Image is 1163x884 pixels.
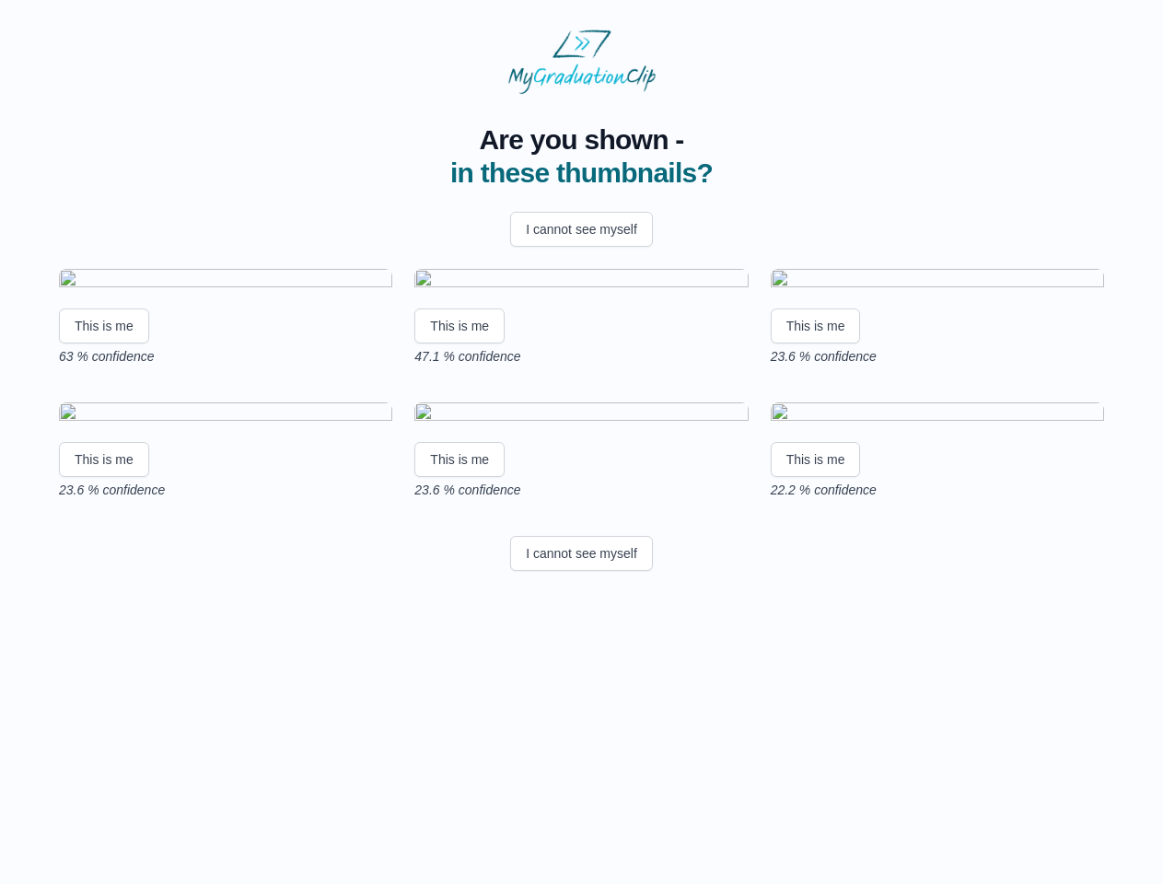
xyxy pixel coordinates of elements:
img: b2522e82f8733426f8d5ef4072ff957c39775f93.gif [414,269,748,294]
p: 22.2 % confidence [771,481,1104,499]
button: This is me [414,308,505,343]
button: This is me [771,308,861,343]
span: Are you shown - [450,123,713,157]
p: 47.1 % confidence [414,347,748,366]
p: 63 % confidence [59,347,392,366]
button: This is me [59,308,149,343]
button: This is me [414,442,505,477]
button: This is me [771,442,861,477]
button: This is me [59,442,149,477]
button: I cannot see myself [510,212,653,247]
img: 53435a869482fb0f4ab91ce52cbdf4eb96e34ad7.gif [414,402,748,427]
p: 23.6 % confidence [771,347,1104,366]
img: f35d585cbae95e345a72f173ebef0c6742b38e0e.gif [59,402,392,427]
button: I cannot see myself [510,536,653,571]
img: 2732c91324f5ad97b8f9693bc8fc29af04027953.gif [59,269,392,294]
span: in these thumbnails? [450,157,713,188]
p: 23.6 % confidence [59,481,392,499]
img: c54d5a35b64b354c558d2c92437e79b2b1808b6b.gif [771,402,1104,427]
img: 4034aa9db30f55bf0ed1f394aec046609744947b.gif [771,269,1104,294]
p: 23.6 % confidence [414,481,748,499]
img: MyGraduationClip [508,29,656,94]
